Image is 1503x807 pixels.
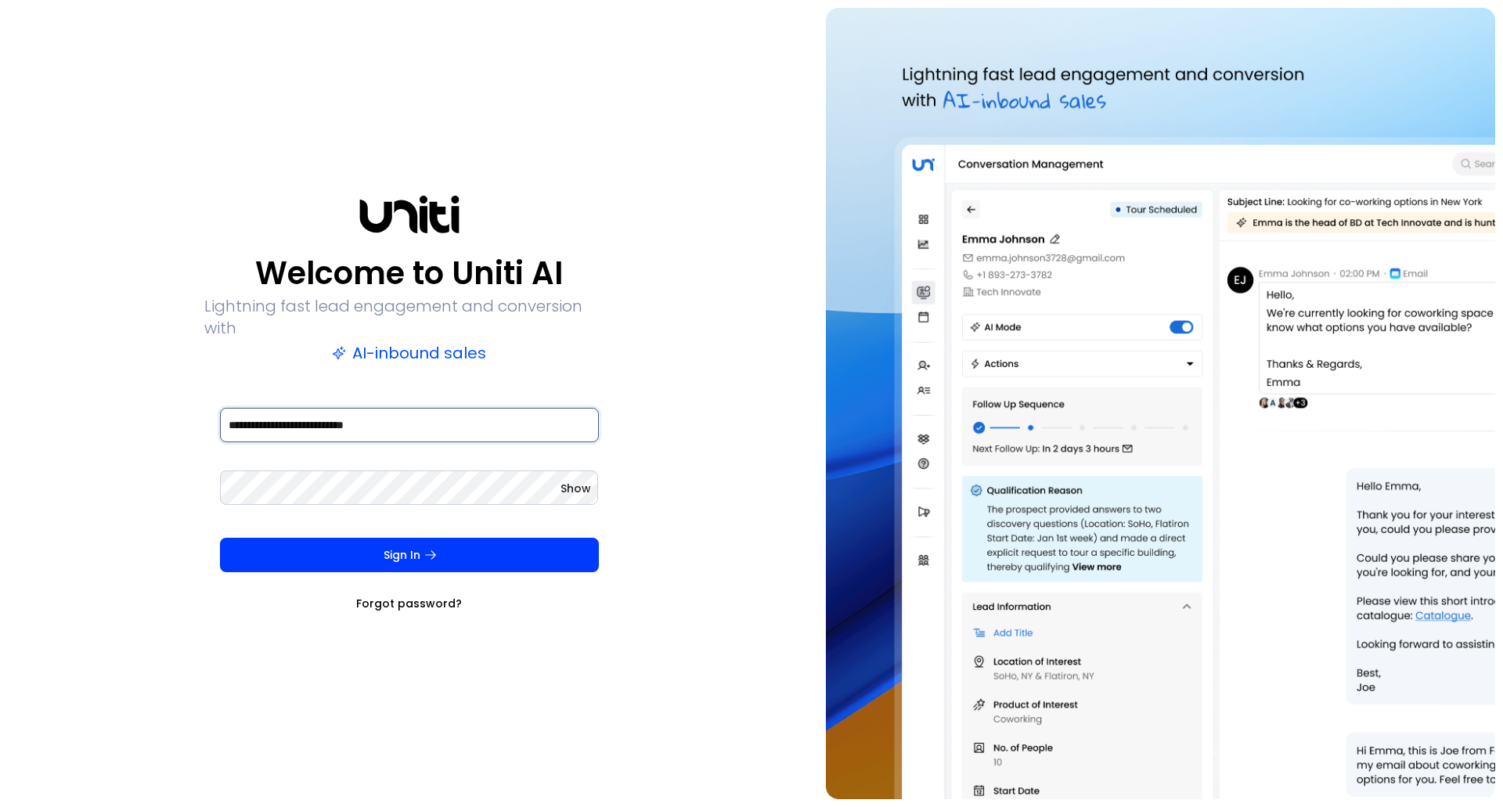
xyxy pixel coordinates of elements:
[826,8,1495,799] img: auth-hero.png
[332,342,486,364] p: AI-inbound sales
[220,538,599,572] button: Sign In
[255,254,563,292] p: Welcome to Uniti AI
[204,295,615,339] p: Lightning fast lead engagement and conversion with
[356,596,462,611] a: Forgot password?
[560,481,591,496] button: Show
